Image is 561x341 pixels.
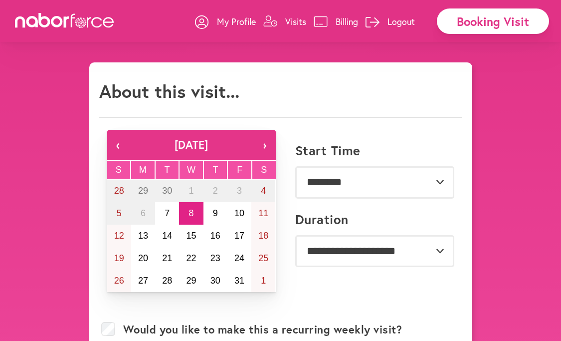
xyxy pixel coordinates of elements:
[131,202,155,225] button: October 6, 2025
[141,208,146,218] abbr: October 6, 2025
[234,208,244,218] abbr: October 10, 2025
[155,225,179,247] button: October 14, 2025
[251,180,275,202] button: October 4, 2025
[162,253,172,263] abbr: October 21, 2025
[107,202,131,225] button: October 5, 2025
[138,231,148,241] abbr: October 13, 2025
[261,165,267,175] abbr: Saturday
[366,6,415,36] a: Logout
[117,208,122,218] abbr: October 5, 2025
[138,253,148,263] abbr: October 20, 2025
[217,15,256,27] p: My Profile
[131,270,155,292] button: October 27, 2025
[131,180,155,202] button: September 29, 2025
[179,247,203,270] button: October 22, 2025
[203,270,227,292] button: October 30, 2025
[131,247,155,270] button: October 20, 2025
[258,231,268,241] abbr: October 18, 2025
[437,8,549,34] div: Booking Visit
[186,231,196,241] abbr: October 15, 2025
[179,225,203,247] button: October 15, 2025
[237,186,242,196] abbr: October 3, 2025
[123,323,402,336] label: Would you like to make this a recurring weekly visit?
[254,130,276,160] button: ›
[99,80,239,102] h1: About this visit...
[227,202,251,225] button: October 10, 2025
[251,225,275,247] button: October 18, 2025
[107,270,131,292] button: October 26, 2025
[261,276,266,286] abbr: November 1, 2025
[195,6,256,36] a: My Profile
[138,186,148,196] abbr: September 29, 2025
[162,231,172,241] abbr: October 14, 2025
[138,276,148,286] abbr: October 27, 2025
[295,212,349,227] label: Duration
[114,253,124,263] abbr: October 19, 2025
[114,186,124,196] abbr: September 28, 2025
[227,247,251,270] button: October 24, 2025
[295,143,361,158] label: Start Time
[314,6,358,36] a: Billing
[227,270,251,292] button: October 31, 2025
[203,180,227,202] button: October 2, 2025
[251,202,275,225] button: October 11, 2025
[162,276,172,286] abbr: October 28, 2025
[234,276,244,286] abbr: October 31, 2025
[251,270,275,292] button: November 1, 2025
[258,208,268,218] abbr: October 11, 2025
[210,231,220,241] abbr: October 16, 2025
[261,186,266,196] abbr: October 4, 2025
[188,186,193,196] abbr: October 1, 2025
[227,225,251,247] button: October 17, 2025
[116,165,122,175] abbr: Sunday
[336,15,358,27] p: Billing
[155,180,179,202] button: September 30, 2025
[107,130,129,160] button: ‹
[164,165,170,175] abbr: Tuesday
[155,270,179,292] button: October 28, 2025
[258,253,268,263] abbr: October 25, 2025
[210,253,220,263] abbr: October 23, 2025
[387,15,415,27] p: Logout
[155,247,179,270] button: October 21, 2025
[237,165,242,175] abbr: Friday
[263,6,306,36] a: Visits
[234,231,244,241] abbr: October 17, 2025
[179,202,203,225] button: October 8, 2025
[285,15,306,27] p: Visits
[114,276,124,286] abbr: October 26, 2025
[251,247,275,270] button: October 25, 2025
[234,253,244,263] abbr: October 24, 2025
[186,253,196,263] abbr: October 22, 2025
[129,130,254,160] button: [DATE]
[107,247,131,270] button: October 19, 2025
[162,186,172,196] abbr: September 30, 2025
[188,208,193,218] abbr: October 8, 2025
[114,231,124,241] abbr: October 12, 2025
[131,225,155,247] button: October 13, 2025
[179,270,203,292] button: October 29, 2025
[107,225,131,247] button: October 12, 2025
[203,225,227,247] button: October 16, 2025
[186,276,196,286] abbr: October 29, 2025
[227,180,251,202] button: October 3, 2025
[187,165,195,175] abbr: Wednesday
[107,180,131,202] button: September 28, 2025
[139,165,147,175] abbr: Monday
[155,202,179,225] button: October 7, 2025
[203,247,227,270] button: October 23, 2025
[203,202,227,225] button: October 9, 2025
[165,208,170,218] abbr: October 7, 2025
[179,180,203,202] button: October 1, 2025
[213,186,218,196] abbr: October 2, 2025
[210,276,220,286] abbr: October 30, 2025
[213,165,218,175] abbr: Thursday
[213,208,218,218] abbr: October 9, 2025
